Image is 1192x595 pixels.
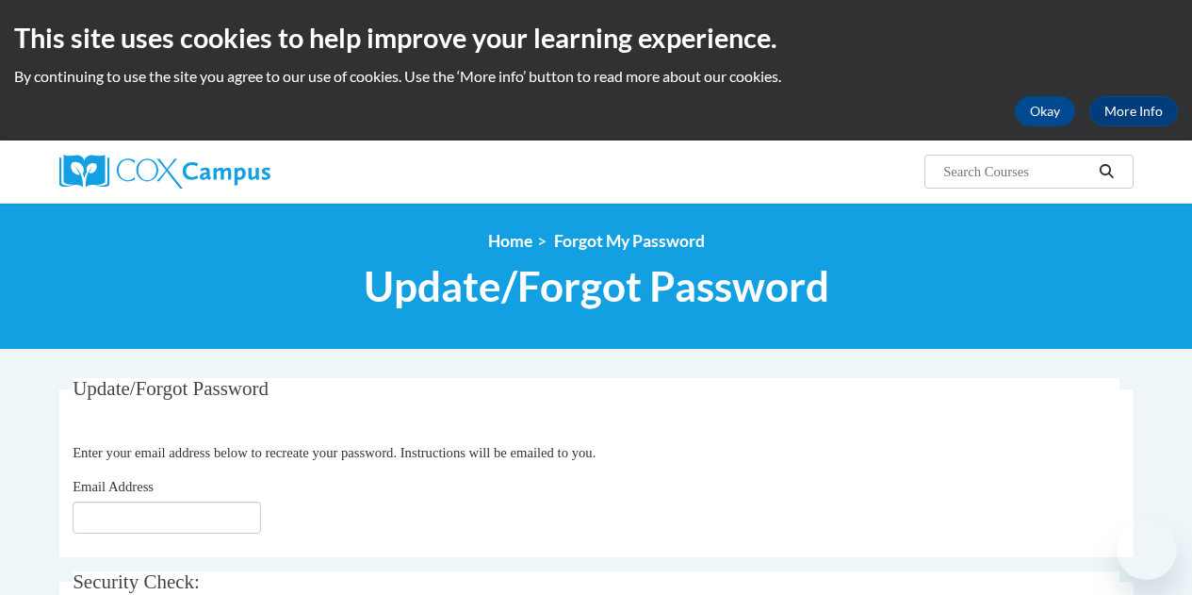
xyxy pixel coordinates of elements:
[1092,160,1120,183] button: Search
[14,66,1178,87] p: By continuing to use the site you agree to our use of cookies. Use the ‘More info’ button to read...
[73,445,596,460] span: Enter your email address below to recreate your password. Instructions will be emailed to you.
[1089,96,1178,126] a: More Info
[1015,96,1075,126] button: Okay
[73,479,154,494] span: Email Address
[59,155,399,189] a: Cox Campus
[73,377,269,400] span: Update/Forgot Password
[14,19,1178,57] h2: This site uses cookies to help improve your learning experience.
[73,502,261,534] input: Email
[1117,520,1177,580] iframe: Button to launch messaging window
[59,155,270,189] img: Cox Campus
[488,231,532,251] a: Home
[941,160,1092,183] input: Search Courses
[73,570,200,593] span: Security Check:
[554,231,705,251] span: Forgot My Password
[364,261,829,311] span: Update/Forgot Password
